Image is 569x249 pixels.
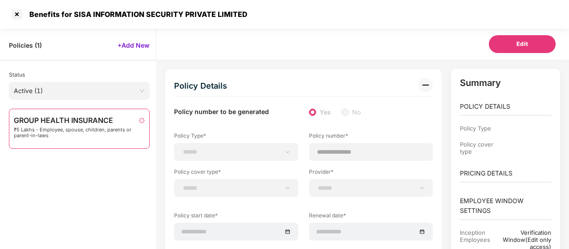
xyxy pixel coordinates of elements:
[24,10,248,19] div: Benefits for SISA INFORMATION SECURITY PRIVATE LIMITED
[419,78,433,92] img: svg+xml;base64,PHN2ZyB3aWR0aD0iMzIiIGhlaWdodD0iMzIiIHZpZXdCb3g9IjAgMCAzMiAzMiIgZmlsbD0ibm9uZSIgeG...
[309,132,433,143] label: Policy number*
[309,212,433,223] label: Renewal date*
[460,125,498,132] div: Policy Type
[14,84,145,98] span: Active (1)
[174,107,269,117] label: Policy number to be generated
[349,107,364,117] span: No
[460,78,551,88] p: Summary
[460,141,498,155] div: Policy cover type
[460,168,551,178] p: PRICING DETAILS
[516,40,528,49] span: Edit
[174,78,227,94] div: Policy Details
[118,41,150,49] span: +Add New
[316,107,334,117] span: Yes
[174,168,298,179] label: Policy cover type*
[460,196,551,216] p: EMPLOYEE WINDOW SETTINGS
[174,212,298,223] label: Policy start date*
[460,102,551,111] p: POLICY DETAILS
[9,41,42,49] span: Policies ( 1 )
[174,132,298,143] label: Policy Type*
[14,116,139,124] span: GROUP HEALTH INSURANCE
[309,168,433,179] label: Provider*
[489,35,556,53] button: Edit
[14,127,139,139] span: ₹5 Lakhs - Employee, spouse, children, parents or parent-in-laws
[9,71,25,78] span: Status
